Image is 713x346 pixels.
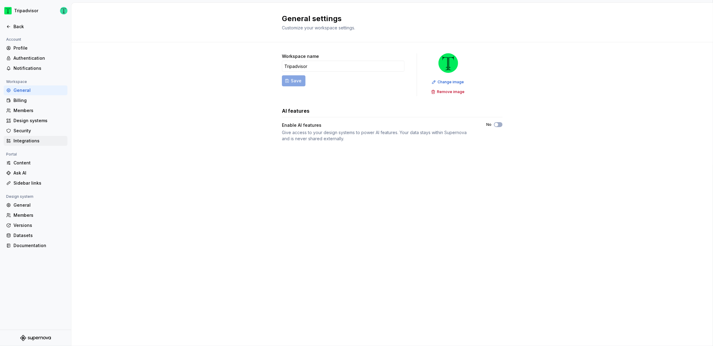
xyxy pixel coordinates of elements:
a: Content [4,158,67,168]
div: Enable AI features [282,122,475,128]
a: Versions [4,220,67,230]
a: General [4,85,67,95]
a: Notifications [4,63,67,73]
span: Remove image [437,89,465,94]
div: Sidebar links [13,180,65,186]
span: Customize your workspace settings. [282,25,355,30]
button: TripadvisorThomas Dittmer [1,4,70,17]
div: Design system [4,193,36,200]
div: Content [13,160,65,166]
div: General [13,202,65,208]
h3: AI features [282,107,309,115]
button: Remove image [429,88,467,96]
div: Datasets [13,232,65,239]
a: Ask AI [4,168,67,178]
div: Notifications [13,65,65,71]
span: Change image [438,80,464,85]
div: Tripadvisor [14,8,38,14]
div: Give access to your design systems to power AI features. Your data stays within Supernova and is ... [282,130,475,142]
a: Billing [4,96,67,105]
div: Security [13,128,65,134]
div: Documentation [13,243,65,249]
a: Members [4,210,67,220]
div: Design systems [13,118,65,124]
a: Profile [4,43,67,53]
img: Thomas Dittmer [60,7,67,14]
div: Integrations [13,138,65,144]
div: Workspace [4,78,29,85]
div: Profile [13,45,65,51]
a: Authentication [4,53,67,63]
div: Members [13,107,65,114]
button: Change image [430,78,467,86]
svg: Supernova Logo [20,335,51,341]
a: General [4,200,67,210]
div: Billing [13,97,65,103]
div: Authentication [13,55,65,61]
div: Ask AI [13,170,65,176]
div: Portal [4,151,19,158]
div: Back [13,24,65,30]
a: Integrations [4,136,67,146]
div: Account [4,36,24,43]
a: Back [4,22,67,32]
a: Security [4,126,67,136]
a: Datasets [4,231,67,240]
div: General [13,87,65,93]
img: 0ed0e8b8-9446-497d-bad0-376821b19aa5.png [4,7,12,14]
h2: General settings [282,14,495,24]
label: Workspace name [282,53,319,59]
img: 0ed0e8b8-9446-497d-bad0-376821b19aa5.png [438,53,458,73]
a: Design systems [4,116,67,126]
div: Members [13,212,65,218]
a: Sidebar links [4,178,67,188]
label: No [486,122,491,127]
a: Members [4,106,67,115]
div: Versions [13,222,65,228]
a: Documentation [4,241,67,250]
